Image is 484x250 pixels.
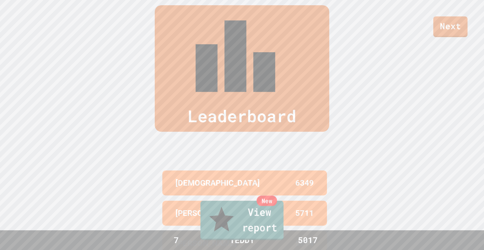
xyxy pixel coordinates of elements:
div: Leaderboard [155,5,329,132]
p: [DEMOGRAPHIC_DATA] [175,177,260,189]
a: Next [433,16,468,37]
p: 6349 [295,177,314,189]
a: View report [201,201,284,240]
div: New [256,195,277,206]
